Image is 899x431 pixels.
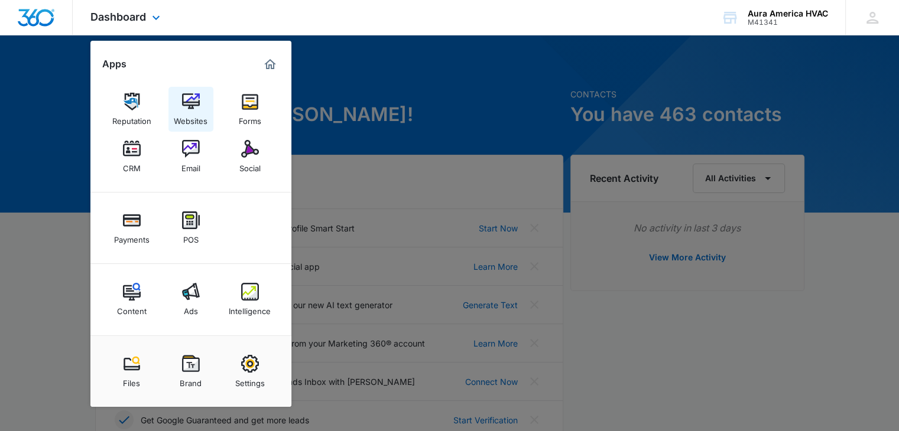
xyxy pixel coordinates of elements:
div: CRM [123,158,141,173]
a: Reputation [109,87,154,132]
div: Brand [180,373,202,388]
div: Payments [114,229,150,244]
div: account id [748,18,828,27]
div: Reputation [112,110,151,126]
a: Settings [228,349,272,394]
div: Social [239,158,261,173]
div: Intelligence [229,301,271,316]
div: Email [181,158,200,173]
a: Email [168,134,213,179]
span: Dashboard [90,11,146,23]
a: Websites [168,87,213,132]
a: Content [109,277,154,322]
div: Settings [235,373,265,388]
a: Brand [168,349,213,394]
div: account name [748,9,828,18]
a: Payments [109,205,154,250]
a: Social [228,134,272,179]
div: Content [117,301,147,316]
a: Forms [228,87,272,132]
div: Files [123,373,140,388]
a: Intelligence [228,277,272,322]
div: Forms [239,110,261,126]
a: Ads [168,277,213,322]
h2: Apps [102,58,126,70]
div: Websites [174,110,207,126]
div: Ads [184,301,198,316]
div: POS [183,229,199,244]
a: Files [109,349,154,394]
a: Marketing 360® Dashboard [261,55,280,74]
a: CRM [109,134,154,179]
a: POS [168,205,213,250]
